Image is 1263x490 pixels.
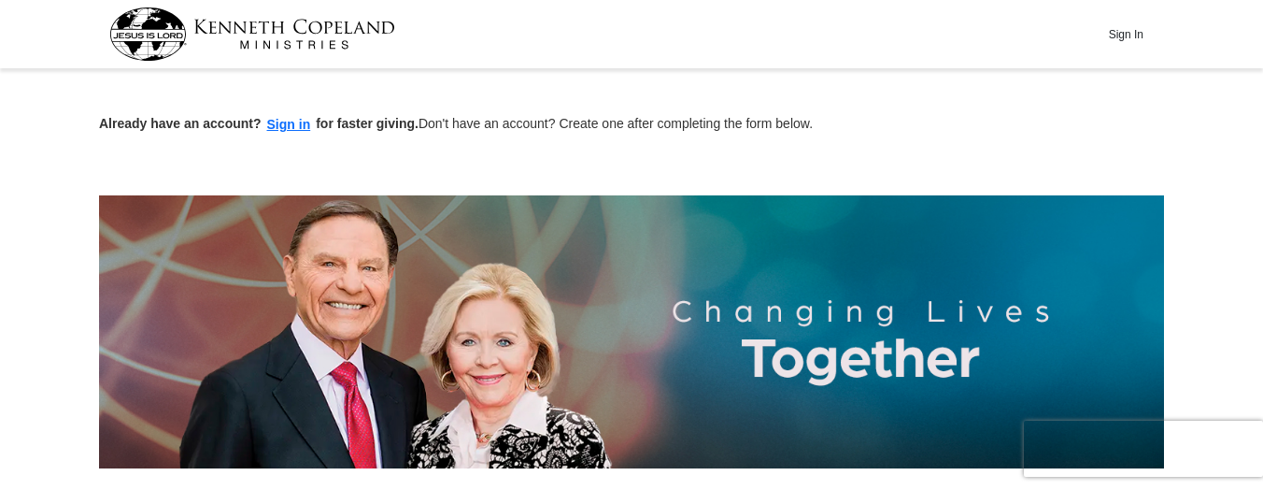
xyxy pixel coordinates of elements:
img: kcm-header-logo.svg [109,7,395,61]
iframe: reCAPTCHA [1024,421,1263,477]
p: Don't have an account? Create one after completing the form below. [99,114,1164,136]
button: Sign in [262,114,317,136]
button: Sign In [1098,20,1154,49]
strong: Already have an account? for faster giving. [99,116,419,131]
